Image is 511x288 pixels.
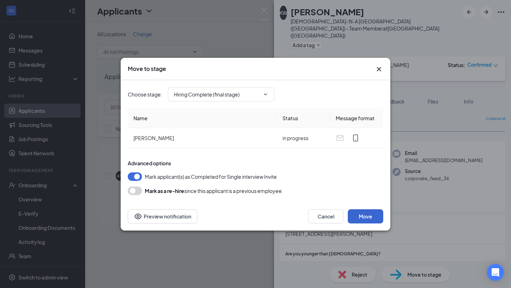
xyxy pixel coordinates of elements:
div: since this applicant is a previous employee. [145,187,283,195]
span: [PERSON_NAME] [133,135,174,141]
h3: Move to stage [128,65,166,73]
div: Advanced options [128,160,383,167]
svg: Cross [375,65,383,73]
span: Mark applicant(s) as Completed for Single interview Invite [145,172,277,181]
th: Status [277,109,330,128]
td: in progress [277,128,330,148]
div: Open Intercom Messenger [487,264,504,281]
b: Mark as a re-hire [145,188,184,194]
svg: Email [336,134,344,142]
button: Move [348,209,383,223]
button: Close [375,65,383,73]
svg: Eye [134,212,142,221]
svg: MobileSms [351,134,360,142]
span: Choose stage : [128,90,162,98]
svg: ChevronDown [263,92,268,97]
th: Message format [330,109,383,128]
th: Name [128,109,277,128]
button: Preview notificationEye [128,209,197,223]
button: Cancel [308,209,344,223]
